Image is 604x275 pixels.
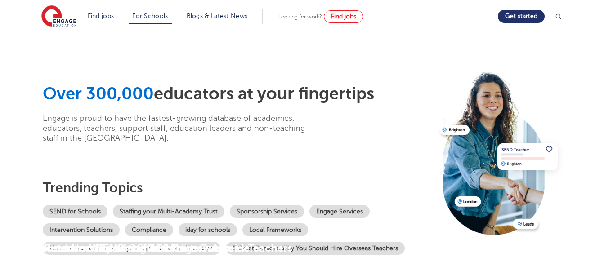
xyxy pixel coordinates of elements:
[278,13,322,20] span: Looking for work?
[43,84,154,103] span: Over 300,000
[43,223,120,236] a: Intervention Solutions
[498,10,545,23] a: Get started
[43,180,433,196] h3: Trending topics
[125,223,173,236] a: Compliance
[324,10,363,23] a: Find jobs
[309,205,370,218] a: Engage Services
[88,13,114,19] a: Find jobs
[187,13,248,19] a: Blogs & Latest News
[242,223,308,236] a: Local Frameworks
[179,223,237,236] a: iday for schools
[331,13,356,20] span: Find jobs
[113,205,224,218] a: Staffing your Multi-Academy Trust
[41,5,76,28] img: Engage Education
[226,242,405,255] a: 5 Great Reasons Why You Should Hire Overseas Teachers
[43,84,433,104] h1: educators at your fingertips
[132,13,168,19] a: For Schools
[230,205,304,218] a: Sponsorship Services
[43,113,319,143] p: Engage is proud to have the fastest-growing database of academics, educators, teachers, support s...
[43,205,107,218] a: SEND for Schools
